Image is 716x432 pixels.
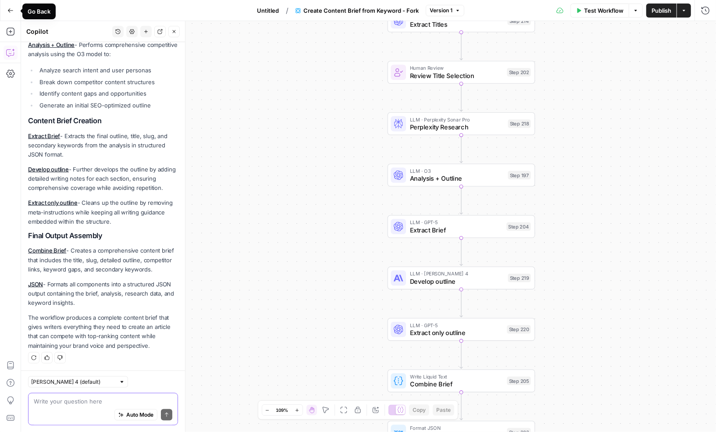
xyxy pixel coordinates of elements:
[276,407,289,414] span: 109%
[28,198,178,226] p: - Cleans up the outline by removing meta-instructions while keeping all writing guidance embedded...
[433,404,454,416] button: Paste
[28,199,78,206] a: Extract only outline
[410,116,504,123] span: LLM · Perplexity Sonar Pro
[31,377,115,386] input: Claude Sonnet 4 (default)
[460,341,463,369] g: Edge from step_220 to step_205
[506,222,531,231] div: Step 204
[290,4,424,18] button: Create Content Brief from Keyword - Fork
[410,71,503,81] span: Review Title Selection
[508,274,531,282] div: Step 219
[430,7,452,14] span: Version 1
[388,61,535,84] div: Human ReviewReview Title SelectionStep 202
[410,64,503,71] span: Human Review
[388,215,535,238] div: LLM · GPT-5Extract BriefStep 204
[460,289,463,317] g: Edge from step_219 to step_220
[388,112,535,135] div: LLM · Perplexity Sonar ProPerplexity ResearchStep 218
[28,132,60,139] a: Extract Brief
[388,318,535,341] div: LLM · GPT-5Extract only outlineStep 220
[410,373,503,380] span: Write Liquid Text
[28,117,178,125] h2: Content Brief Creation
[460,392,463,420] g: Edge from step_205 to step_203
[460,186,463,214] g: Edge from step_197 to step_204
[460,238,463,266] g: Edge from step_204 to step_219
[28,281,43,288] a: JSON
[410,225,503,235] span: Extract Brief
[28,165,178,193] p: - Further develops the outline by adding detailed writing notes for each section, ensuring compre...
[410,122,504,132] span: Perplexity Research
[252,4,284,18] button: Untitled
[388,369,535,392] div: Write Liquid TextCombine BriefStep 205
[652,6,671,15] span: Publish
[507,325,531,334] div: Step 220
[413,406,426,414] span: Copy
[584,6,623,15] span: Test Workflow
[646,4,677,18] button: Publish
[28,41,75,48] a: Analysis + Outline
[410,174,504,183] span: Analysis + Outline
[26,27,110,36] div: Copilot
[28,7,50,16] div: Go Back
[426,5,464,16] button: Version 1
[28,166,69,173] a: Develop outline
[388,267,535,289] div: LLM · [PERSON_NAME] 4Develop outlineStep 219
[410,321,503,329] span: LLM · GPT-5
[410,277,504,286] span: Develop outline
[410,424,503,432] span: Format JSON
[410,19,504,29] span: Extract Titles
[507,17,531,25] div: Step 214
[460,83,463,111] g: Edge from step_202 to step_218
[28,246,178,274] p: - Creates a comprehensive content brief that includes the title, slug, detailed outline, competit...
[508,171,531,180] div: Step 197
[388,164,535,186] div: LLM · O3Analysis + OutlineStep 197
[126,411,153,418] span: Auto Mode
[507,377,531,386] div: Step 205
[257,6,279,15] span: Untitled
[508,119,531,128] div: Step 218
[28,247,66,254] a: Combine Brief
[570,4,629,18] button: Test Workflow
[28,280,178,307] p: - Formats all components into a structured JSON output containing the brief, analysis, research d...
[28,132,178,159] p: - Extracts the final outline, title, slug, and secondary keywords from the analysis in structured...
[507,68,531,77] div: Step 202
[436,406,451,414] span: Paste
[286,5,289,16] span: /
[388,9,535,32] div: Extract TitlesStep 214
[37,66,178,75] li: Analyze search intent and user personas
[410,328,503,338] span: Extract only outline
[37,78,178,86] li: Break down competitor content structures
[28,40,178,59] p: - Performs comprehensive competitive analysis using the O3 model to:
[409,404,429,416] button: Copy
[28,313,178,350] p: The workflow produces a complete content brief that gives writers everything they need to create ...
[37,101,178,110] li: Generate an initial SEO-optimized outline
[460,135,463,163] g: Edge from step_218 to step_197
[410,167,504,175] span: LLM · O3
[303,6,419,15] span: Create Content Brief from Keyword - Fork
[460,32,463,60] g: Edge from step_214 to step_202
[410,379,503,389] span: Combine Brief
[114,409,157,420] button: Auto Mode
[410,218,503,226] span: LLM · GPT-5
[410,270,504,277] span: LLM · [PERSON_NAME] 4
[28,232,178,240] h2: Final Output Assembly
[37,89,178,98] li: Identify content gaps and opportunities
